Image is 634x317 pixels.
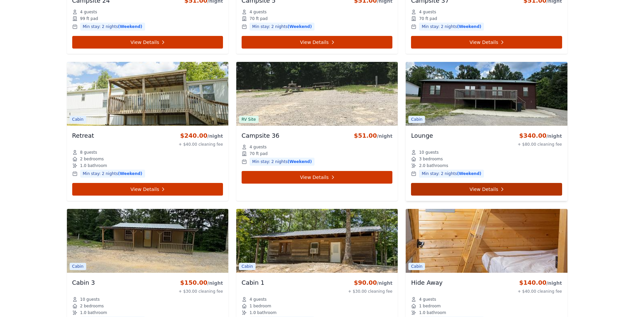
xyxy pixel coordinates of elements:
div: + $80.00 cleaning fee [518,142,562,147]
span: 4 guests [419,297,436,302]
span: Cabin [408,116,425,123]
div: + $30.00 cleaning fee [348,289,392,294]
div: $340.00 [518,131,562,140]
h3: Cabin 3 [72,278,95,287]
span: (Weekend) [288,24,312,29]
span: 1 bedroom [419,303,441,309]
span: Min stay: 2 nights [250,158,315,166]
span: 4 guests [419,9,436,15]
div: + $40.00 cleaning fee [518,289,562,294]
span: 1 bedroom [250,303,271,309]
a: View Details [411,36,562,49]
span: 4 guests [80,9,97,15]
span: Cabin [408,263,425,270]
img: Campsite 36 [236,62,398,126]
span: 1.0 bathroom [80,310,107,315]
span: Min stay: 2 nights [250,23,315,31]
span: 8 guests [80,150,97,155]
span: 3 bedrooms [419,156,443,162]
span: 1.0 bathroom [419,310,446,315]
h3: Hide Away [411,278,443,287]
a: View Details [411,183,562,196]
span: 2 bedrooms [80,156,104,162]
span: /night [377,280,393,286]
span: 70 ft pad [250,16,268,21]
div: $140.00 [518,278,562,287]
span: 1.0 bathroom [80,163,107,168]
div: $51.00 [354,131,392,140]
span: 99 ft pad [80,16,98,21]
span: (Weekend) [288,159,312,164]
img: Cabin 1 [236,209,398,273]
div: $240.00 [179,131,223,140]
span: Cabin [239,263,256,270]
span: 4 guests [250,297,267,302]
a: View Details [72,183,223,196]
span: RV Site [239,116,259,123]
span: (Weekend) [457,24,481,29]
span: Min stay: 2 nights [419,23,484,31]
span: 4 guests [250,144,267,150]
h3: Lounge [411,131,433,140]
img: Cabin 3 [67,209,228,273]
div: + $40.00 cleaning fee [179,142,223,147]
span: 70 ft pad [250,151,268,156]
span: 2.0 bathrooms [419,163,448,168]
div: $90.00 [348,278,392,287]
img: Lounge [406,62,567,126]
span: Min stay: 2 nights [80,170,145,178]
span: Cabin [70,116,86,123]
a: View Details [242,171,392,184]
a: View Details [72,36,223,49]
span: /night [546,280,562,286]
img: Hide Away [406,209,567,273]
span: 1.0 bathroom [250,310,277,315]
span: 70 ft pad [419,16,437,21]
div: $150.00 [179,278,223,287]
span: (Weekend) [457,171,481,176]
span: /night [546,133,562,139]
span: /night [207,280,223,286]
span: 10 guests [419,150,439,155]
span: Cabin [70,263,86,270]
span: 10 guests [80,297,100,302]
span: /night [377,133,393,139]
h3: Retreat [72,131,94,140]
span: (Weekend) [118,171,142,176]
div: + $30.00 cleaning fee [179,289,223,294]
span: 2 bedrooms [80,303,104,309]
span: Min stay: 2 nights [419,170,484,178]
h3: Cabin 1 [242,278,265,287]
span: 4 guests [250,9,267,15]
span: Min stay: 2 nights [80,23,145,31]
img: Retreat [67,62,228,126]
span: /night [207,133,223,139]
a: View Details [242,36,392,49]
h3: Campsite 36 [242,131,280,140]
span: (Weekend) [118,24,142,29]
